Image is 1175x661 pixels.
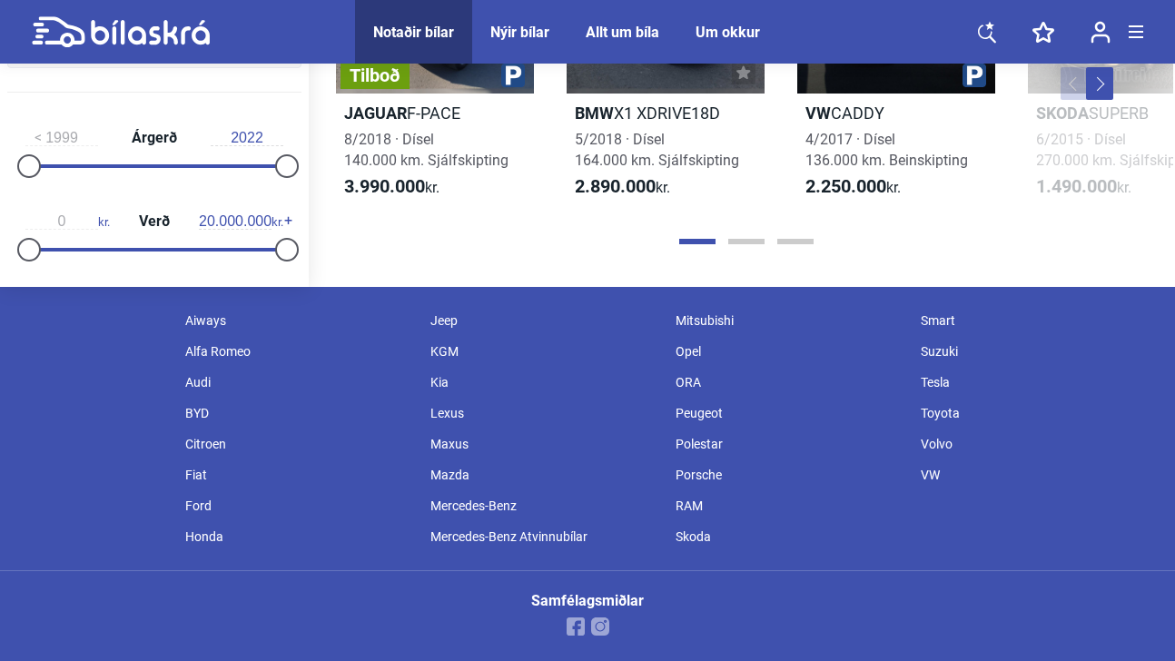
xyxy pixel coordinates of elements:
[912,305,1157,336] div: Smart
[805,175,886,197] b: 2.250.000
[421,521,666,552] div: Mercedes-Benz Atvinnubílar
[421,367,666,398] div: Kia
[912,398,1157,429] div: Toyota
[127,131,182,145] span: Árgerð
[25,213,110,230] span: kr.
[421,490,666,521] div: Mercedes-Benz
[912,336,1157,367] div: Suzuki
[421,305,666,336] div: Jeep
[728,239,765,244] button: Page 2
[912,429,1157,459] div: Volvo
[531,594,644,608] div: Samfélagsmiðlar
[805,131,968,169] span: 4/2017 · Dísel 136.000 km. Beinskipting
[805,104,831,123] b: VW
[575,176,670,198] span: kr.
[666,367,912,398] div: ORA
[350,66,400,84] span: Tilboð
[421,429,666,459] div: Maxus
[777,239,814,244] button: Page 3
[696,24,760,41] a: Um okkur
[1091,21,1111,44] img: user-login.svg
[575,131,739,169] span: 5/2018 · Dísel 164.000 km. Sjálfskipting
[421,459,666,490] div: Mazda
[666,336,912,367] div: Opel
[1036,104,1089,123] b: Skoda
[421,336,666,367] div: KGM
[805,176,901,198] span: kr.
[490,24,549,41] a: Nýir bílar
[176,398,421,429] div: BYD
[567,103,765,123] h2: X1 XDRIVE18D
[912,459,1157,490] div: VW
[666,398,912,429] div: Peugeot
[344,176,439,198] span: kr.
[176,459,421,490] div: Fiat
[176,367,421,398] div: Audi
[586,24,659,41] a: Allt um bíla
[199,213,283,230] span: kr.
[1061,67,1088,100] button: Previous
[575,104,614,123] b: BMW
[1036,176,1131,198] span: kr.
[421,398,666,429] div: Lexus
[797,103,995,123] h2: CADDY
[666,521,912,552] div: Skoda
[176,336,421,367] div: Alfa Romeo
[344,104,407,123] b: Jaguar
[679,239,716,244] button: Page 1
[1086,67,1113,100] button: Next
[666,305,912,336] div: Mitsubishi
[134,214,174,229] span: Verð
[575,175,656,197] b: 2.890.000
[666,459,912,490] div: Porsche
[176,490,421,521] div: Ford
[344,175,425,197] b: 3.990.000
[344,131,509,169] span: 8/2018 · Dísel 140.000 km. Sjálfskipting
[176,521,421,552] div: Honda
[912,367,1157,398] div: Tesla
[666,429,912,459] div: Polestar
[176,429,421,459] div: Citroen
[373,24,454,41] a: Notaðir bílar
[336,103,534,123] h2: F-PACE
[666,490,912,521] div: RAM
[1036,175,1117,197] b: 1.490.000
[176,305,421,336] div: Aiways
